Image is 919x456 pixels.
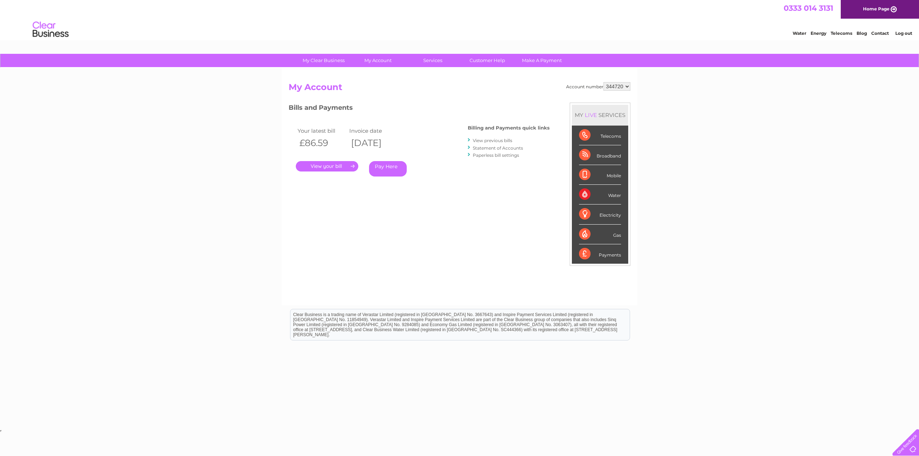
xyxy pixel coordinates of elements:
[871,30,889,36] a: Contact
[458,54,517,67] a: Customer Help
[579,126,621,145] div: Telecoms
[468,125,550,131] h4: Billing and Payments quick links
[296,161,358,171] a: .
[289,103,550,115] h3: Bills and Payments
[512,54,572,67] a: Make A Payment
[296,126,347,136] td: Your latest bill
[289,82,630,96] h2: My Account
[895,30,912,36] a: Log out
[579,185,621,205] div: Water
[583,112,598,118] div: LIVE
[579,225,621,244] div: Gas
[579,244,621,264] div: Payments
[572,105,628,125] div: MY SERVICES
[473,145,523,151] a: Statement of Accounts
[811,30,826,36] a: Energy
[473,152,519,158] a: Paperless bill settings
[347,126,399,136] td: Invoice date
[857,30,867,36] a: Blog
[579,205,621,224] div: Electricity
[294,54,353,67] a: My Clear Business
[831,30,852,36] a: Telecoms
[32,19,69,41] img: logo.png
[347,136,399,150] th: [DATE]
[349,54,408,67] a: My Account
[793,30,806,36] a: Water
[290,4,630,35] div: Clear Business is a trading name of Verastar Limited (registered in [GEOGRAPHIC_DATA] No. 3667643...
[579,145,621,165] div: Broadband
[369,161,407,177] a: Pay Here
[296,136,347,150] th: £86.59
[403,54,462,67] a: Services
[784,4,833,13] a: 0333 014 3131
[473,138,512,143] a: View previous bills
[566,82,630,91] div: Account number
[579,165,621,185] div: Mobile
